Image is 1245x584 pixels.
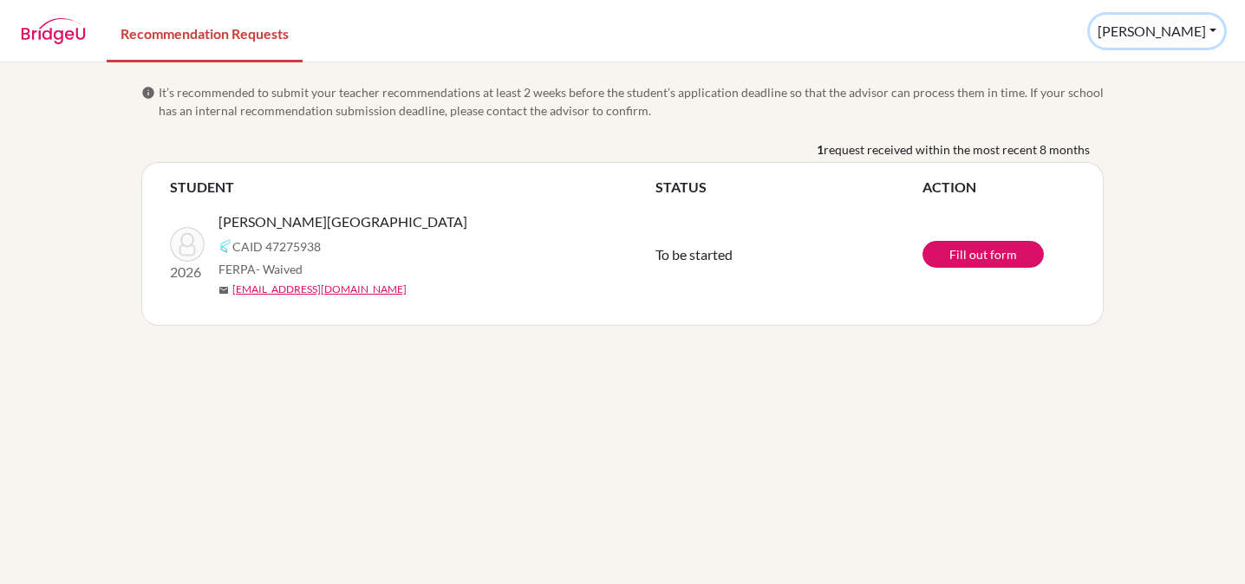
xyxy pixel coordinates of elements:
[218,260,303,278] span: FERPA
[170,262,205,282] p: 2026
[817,140,824,159] b: 1
[107,3,303,62] a: Recommendation Requests
[218,239,232,253] img: Common App logo
[232,237,321,256] span: CAID 47275938
[655,177,922,198] th: STATUS
[141,86,155,100] span: info
[655,246,733,263] span: To be started
[256,262,303,276] span: - Waived
[1090,15,1224,48] button: [PERSON_NAME]
[170,227,205,262] img: Stojadinovic, Eo
[170,177,655,198] th: STUDENT
[232,282,407,297] a: [EMAIL_ADDRESS][DOMAIN_NAME]
[922,241,1044,268] a: Fill out form
[159,83,1104,120] span: It’s recommended to submit your teacher recommendations at least 2 weeks before the student’s app...
[218,211,467,232] span: [PERSON_NAME][GEOGRAPHIC_DATA]
[21,18,86,44] img: BridgeU logo
[218,285,229,295] span: mail
[922,177,1075,198] th: ACTION
[824,140,1090,159] span: request received within the most recent 8 months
